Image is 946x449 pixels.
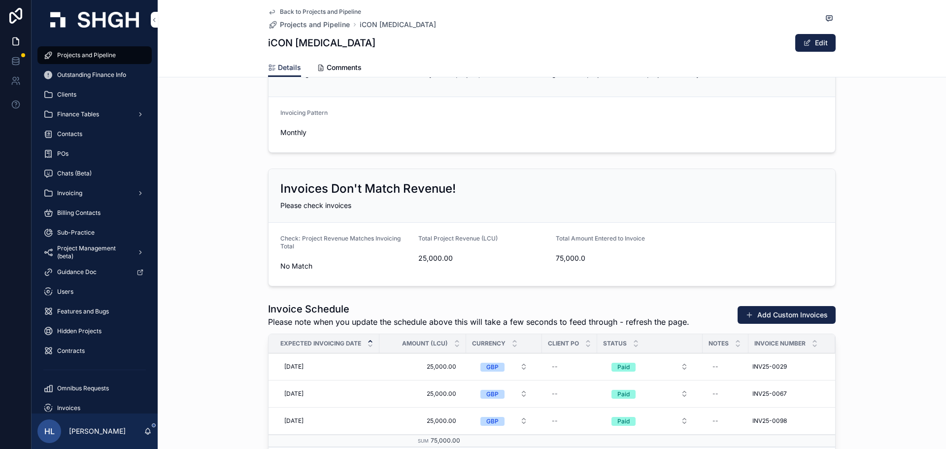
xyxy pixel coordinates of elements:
a: Contacts [37,125,152,143]
a: Invoices [37,399,152,417]
button: Add Custom Invoices [738,306,836,324]
a: Invoicing [37,184,152,202]
a: Guidance Doc [37,263,152,281]
h2: Invoices Don't Match Revenue! [280,181,456,197]
span: INV25-0067 [752,390,787,398]
span: Sub-Practice [57,229,95,237]
span: HL [44,425,55,437]
span: Please check invoices [280,201,351,209]
a: Chats (Beta) [37,165,152,182]
span: POs [57,150,68,158]
a: Projects and Pipeline [268,20,350,30]
a: Outstanding Finance Info [37,66,152,84]
button: Select Button [604,412,696,430]
a: Contracts [37,342,152,360]
span: 25,000.00 [389,417,456,425]
span: No Match [280,261,410,271]
span: Clients [57,91,76,99]
a: Users [37,283,152,301]
button: Edit [795,34,836,52]
div: -- [712,417,718,425]
span: Total Project Revenue (LCU) [418,235,498,242]
span: Total Amount Entered to Invoice [556,235,645,242]
div: -- [552,390,558,398]
span: Features and Bugs [57,308,109,315]
div: -- [552,363,558,371]
a: Back to Projects and Pipeline [268,8,361,16]
div: -- [552,417,558,425]
span: Status [603,340,627,347]
span: Amount (LCU) [402,340,448,347]
span: Chats (Beta) [57,170,92,177]
span: Check: Project Revenue Matches Invoicing Total [280,235,401,250]
span: [DATE] [284,390,304,398]
span: Currency [472,340,506,347]
a: Billing Contacts [37,204,152,222]
span: INV25-0029 [752,363,787,371]
button: Select Button [473,385,536,403]
span: 25,000.00 [389,390,456,398]
span: [DATE] [284,417,304,425]
span: Project Management (beta) [57,244,129,260]
small: Sum [418,438,429,444]
span: Guidance Doc [57,268,97,276]
div: -- [712,390,718,398]
span: Invoices [57,404,80,412]
a: POs [37,145,152,163]
span: Expected Invoicing Date [280,340,361,347]
a: Details [268,59,301,77]
span: [DATE] [284,363,304,371]
span: 25,000.00 [418,253,548,263]
div: GBP [486,417,499,426]
span: Billing Contacts [57,209,101,217]
div: scrollable content [32,39,158,414]
img: App logo [50,12,139,28]
div: Paid [617,390,630,399]
span: Client PO [548,340,579,347]
div: GBP [486,363,499,372]
span: 75,000.0 [556,253,686,263]
button: Select Button [473,358,536,376]
a: Projects and Pipeline [37,46,152,64]
span: Omnibus Requests [57,384,109,392]
span: Hidden Projects [57,327,101,335]
span: Notes [709,340,729,347]
span: Invoicing [57,189,82,197]
a: Sub-Practice [37,224,152,242]
span: Finance Tables [57,110,99,118]
span: Contracts [57,347,85,355]
span: Outstanding Finance Info [57,71,126,79]
span: Comments [327,63,362,72]
a: iCON [MEDICAL_DATA] [360,20,436,30]
a: Hidden Projects [37,322,152,340]
button: Select Button [604,385,696,403]
div: GBP [486,390,499,399]
div: Paid [617,417,630,426]
span: Monthly [280,128,410,138]
a: Project Management (beta) [37,243,152,261]
span: Projects and Pipeline [57,51,116,59]
span: INV25-0098 [752,417,787,425]
button: Select Button [604,358,696,376]
span: Users [57,288,73,296]
span: Projects and Pipeline [280,20,350,30]
h1: Invoice Schedule [268,302,689,316]
span: Invoice Number [754,340,806,347]
p: [PERSON_NAME] [69,426,126,436]
h1: iCON [MEDICAL_DATA] [268,36,375,50]
a: Features and Bugs [37,303,152,320]
span: Contacts [57,130,82,138]
a: Clients [37,86,152,104]
span: Details [278,63,301,72]
span: 25,000.00 [389,363,456,371]
div: -- [712,363,718,371]
a: Comments [317,59,362,78]
button: Select Button [473,412,536,430]
span: Please note when you update the schedule above this will take a few seconds to feed through - ref... [268,316,689,328]
a: Finance Tables [37,105,152,123]
span: 75,000.00 [431,437,460,444]
a: Omnibus Requests [37,380,152,397]
span: Invoicing Pattern [280,109,328,116]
